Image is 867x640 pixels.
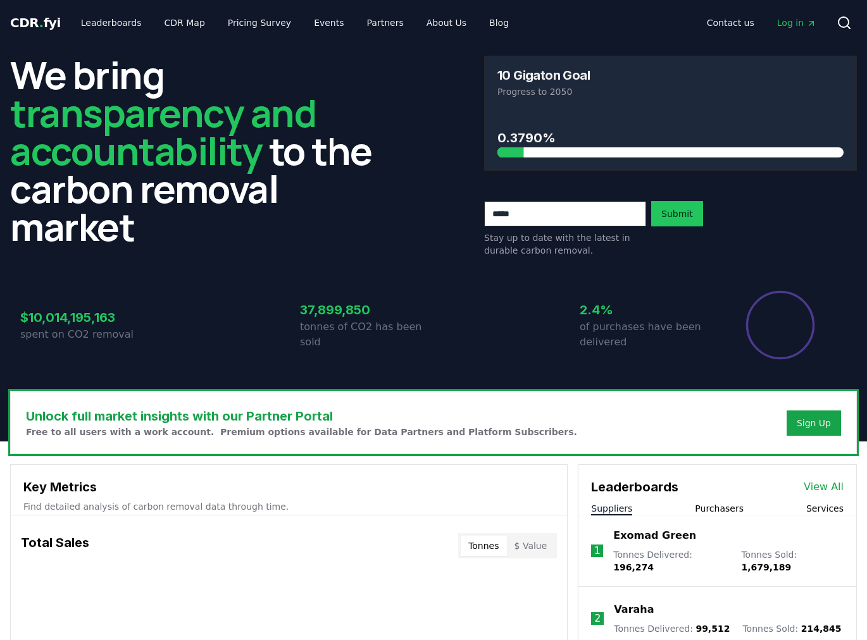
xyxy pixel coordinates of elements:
button: Sign Up [787,410,841,436]
a: Leaderboards [71,11,152,34]
a: Log in [767,11,826,34]
p: 1 [594,543,601,558]
span: 196,274 [613,562,654,572]
span: 99,512 [695,624,730,634]
p: Tonnes Sold : [741,548,844,574]
nav: Main [697,11,826,34]
span: . [39,15,44,30]
p: Tonnes Sold : [742,622,841,635]
p: Tonnes Delivered : [614,622,730,635]
span: 214,845 [801,624,842,634]
p: Tonnes Delivered : [613,548,728,574]
a: Partners [357,11,414,34]
p: tonnes of CO2 has been sold [300,319,433,350]
h3: 2.4% [580,300,713,319]
button: Suppliers [591,502,632,515]
a: CDR Map [154,11,215,34]
button: Tonnes [461,536,506,556]
span: transparency and accountability [10,87,316,176]
h3: 10 Gigaton Goal [497,69,590,82]
p: Stay up to date with the latest in durable carbon removal. [484,231,646,257]
p: Progress to 2050 [497,85,844,98]
button: Services [806,502,844,515]
p: spent on CO2 removal [20,327,154,342]
button: Purchasers [695,502,744,515]
span: Log in [777,16,816,29]
a: About Us [416,11,477,34]
span: 1,679,189 [741,562,791,572]
button: $ Value [507,536,555,556]
a: Sign Up [797,417,831,429]
a: Blog [479,11,519,34]
a: Events [304,11,354,34]
a: CDR.fyi [10,14,61,32]
a: Pricing Survey [218,11,301,34]
p: of purchases have been delivered [580,319,713,350]
p: Free to all users with a work account. Premium options available for Data Partners and Platform S... [26,426,577,438]
h3: 0.3790% [497,128,844,147]
h3: 37,899,850 [300,300,433,319]
h3: $10,014,195,163 [20,308,154,327]
h3: Leaderboards [591,477,678,496]
h3: Key Metrics [23,477,554,496]
p: 2 [594,611,601,626]
a: Exomad Green [613,528,696,543]
a: Contact us [697,11,764,34]
h3: Unlock full market insights with our Partner Portal [26,407,577,426]
button: Submit [651,201,703,226]
div: Percentage of sales delivered [745,290,816,360]
span: CDR fyi [10,15,61,30]
nav: Main [71,11,519,34]
a: View All [804,479,844,495]
p: Find detailed analysis of carbon removal data through time. [23,500,554,513]
h3: Total Sales [21,533,89,558]
a: Varaha [614,602,654,617]
h2: We bring to the carbon removal market [10,56,383,245]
